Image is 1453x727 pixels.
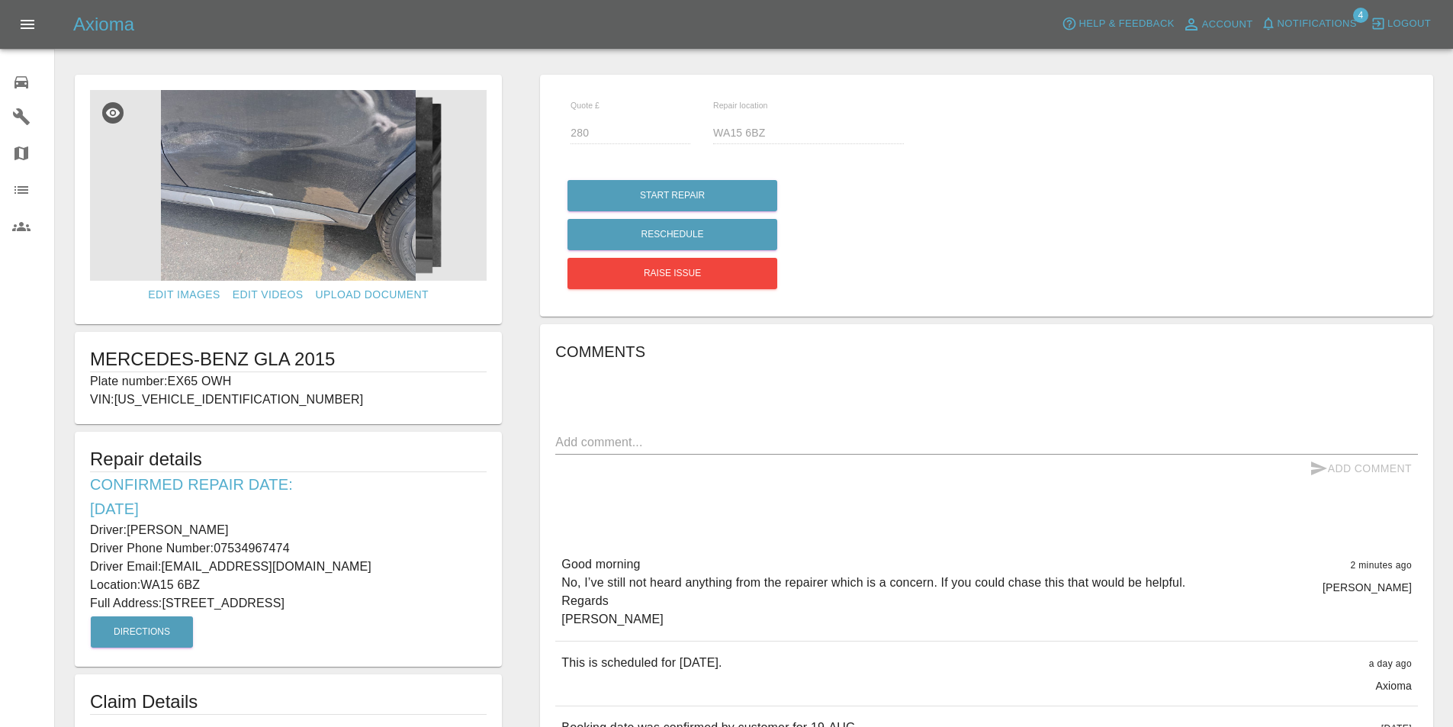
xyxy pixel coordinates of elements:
p: Driver: [PERSON_NAME] [90,521,487,539]
a: Edit Videos [227,281,310,309]
span: 4 [1353,8,1368,23]
h5: Repair details [90,447,487,471]
h1: MERCEDES-BENZ GLA 2015 [90,347,487,372]
button: Directions [91,616,193,648]
a: Upload Document [310,281,435,309]
button: Notifications [1257,12,1361,36]
button: Open drawer [9,6,46,43]
h1: Claim Details [90,690,487,714]
span: Quote £ [571,101,600,110]
p: Full Address: [STREET_ADDRESS] [90,594,487,613]
p: This is scheduled for [DATE]. [561,654,722,672]
a: Edit Images [142,281,226,309]
p: Good morning No, I’ve still not heard anything from the repairer which is a concern. If you could... [561,555,1189,629]
p: Axioma [1375,678,1412,693]
h6: Confirmed Repair Date: [DATE] [90,472,487,521]
span: 2 minutes ago [1350,560,1412,571]
p: VIN: [US_VEHICLE_IDENTIFICATION_NUMBER] [90,391,487,409]
p: Plate number: EX65 OWH [90,372,487,391]
p: [PERSON_NAME] [1323,580,1412,595]
span: Logout [1387,15,1431,33]
a: Account [1178,12,1257,37]
button: Raise issue [567,258,777,289]
span: a day ago [1369,658,1412,669]
span: Repair location [713,101,768,110]
button: Help & Feedback [1058,12,1178,36]
p: Driver Email: [EMAIL_ADDRESS][DOMAIN_NAME] [90,558,487,576]
p: Location: WA15 6BZ [90,576,487,594]
button: Reschedule [567,219,777,250]
img: b73b2780-ea06-475d-b909-94ddf32ef376 [90,90,487,281]
span: Notifications [1278,15,1357,33]
span: Account [1202,16,1253,34]
p: Driver Phone Number: 07534967474 [90,539,487,558]
button: Start Repair [567,180,777,211]
h5: Axioma [73,12,134,37]
span: Help & Feedback [1078,15,1174,33]
h6: Comments [555,339,1418,364]
button: Logout [1367,12,1435,36]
